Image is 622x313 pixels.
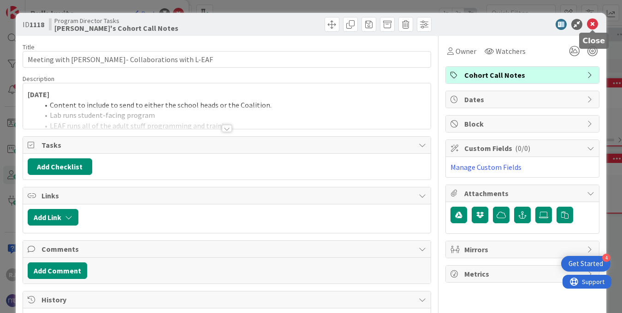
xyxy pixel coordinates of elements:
[456,46,476,57] span: Owner
[561,256,610,272] div: Open Get Started checklist, remaining modules: 4
[41,139,415,151] span: Tasks
[464,94,582,105] span: Dates
[30,20,44,29] b: 1118
[28,90,49,99] strong: [DATE]
[23,51,432,68] input: type card name here...
[39,100,427,110] li: Content to include to send to either the school heads or the Coalition.
[515,144,530,153] span: ( 0/0 )
[23,43,35,51] label: Title
[54,24,178,32] b: [PERSON_NAME]'s Cohort Call Notes
[28,262,87,279] button: Add Comment
[41,294,415,305] span: History
[569,259,603,268] div: Get Started
[23,19,44,30] span: ID
[464,244,582,255] span: Mirrors
[28,158,92,175] button: Add Checklist
[496,46,526,57] span: Watchers
[23,75,54,83] span: Description
[41,190,415,201] span: Links
[602,254,610,262] div: 4
[464,70,582,81] span: Cohort Call Notes
[464,268,582,279] span: Metrics
[41,243,415,255] span: Comments
[450,162,521,172] a: Manage Custom Fields
[54,17,178,24] span: Program Director Tasks
[464,143,582,154] span: Custom Fields
[28,209,78,226] button: Add Link
[464,188,582,199] span: Attachments
[583,36,605,45] h5: Close
[19,1,42,12] span: Support
[464,118,582,129] span: Block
